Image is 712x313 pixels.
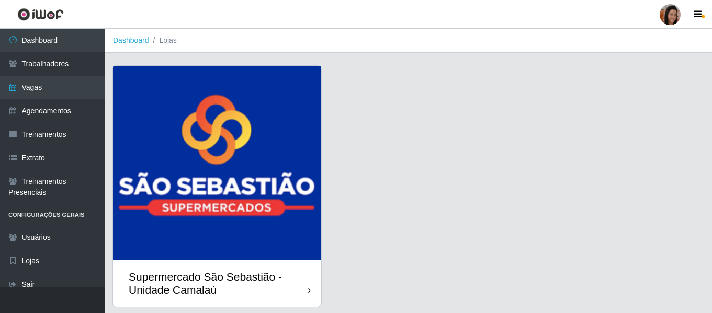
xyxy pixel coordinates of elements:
[105,29,712,53] nav: breadcrumb
[17,8,64,21] img: CoreUI Logo
[113,66,321,260] img: cardImg
[113,36,149,44] a: Dashboard
[129,270,308,296] div: Supermercado São Sebastião - Unidade Camalaú
[149,35,177,46] li: Lojas
[113,66,321,307] a: Supermercado São Sebastião - Unidade Camalaú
